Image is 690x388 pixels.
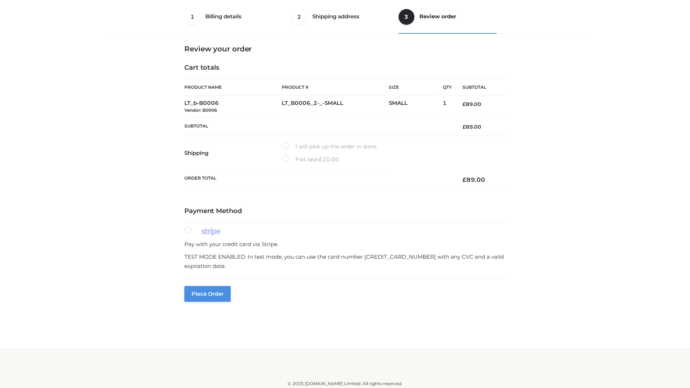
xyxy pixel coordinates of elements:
th: Subtotal [452,79,506,96]
td: SMALL [389,96,443,118]
td: LT_b-B0006 [184,96,282,118]
bdi: 89.00 [463,124,481,130]
bdi: 89.00 [463,176,485,183]
h3: Review your order [184,45,506,53]
bdi: 20.00 [319,156,339,163]
p: TEST MODE ENABLED. In test mode, you can use the card number [CREDIT_CARD_NUMBER] with any CVC an... [184,252,506,271]
th: Qty [443,79,452,96]
div: © 2025 [DOMAIN_NAME] Limited. All rights reserved. [107,380,583,387]
span: £ [319,156,322,163]
th: Shipping [184,136,282,170]
span: £ [463,101,466,107]
th: Product Name [184,79,282,96]
p: Pay with your credit card via Stripe. [184,240,506,249]
th: Product # [282,79,389,96]
th: Subtotal [184,118,452,135]
small: Vendor: B0006 [184,107,217,113]
bdi: 89.00 [463,101,481,107]
th: Order Total [184,170,452,189]
button: Place order [184,286,231,302]
label: I will pick up the order in store. [282,142,377,151]
span: £ [463,124,466,130]
td: LT_B0006_2-_-SMALL [282,96,389,118]
h4: Payment Method [184,207,506,215]
th: Size [389,79,439,96]
label: Flat rate: [282,155,339,164]
td: 1 [443,96,452,118]
h4: Cart totals [184,64,506,72]
span: £ [463,176,466,183]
